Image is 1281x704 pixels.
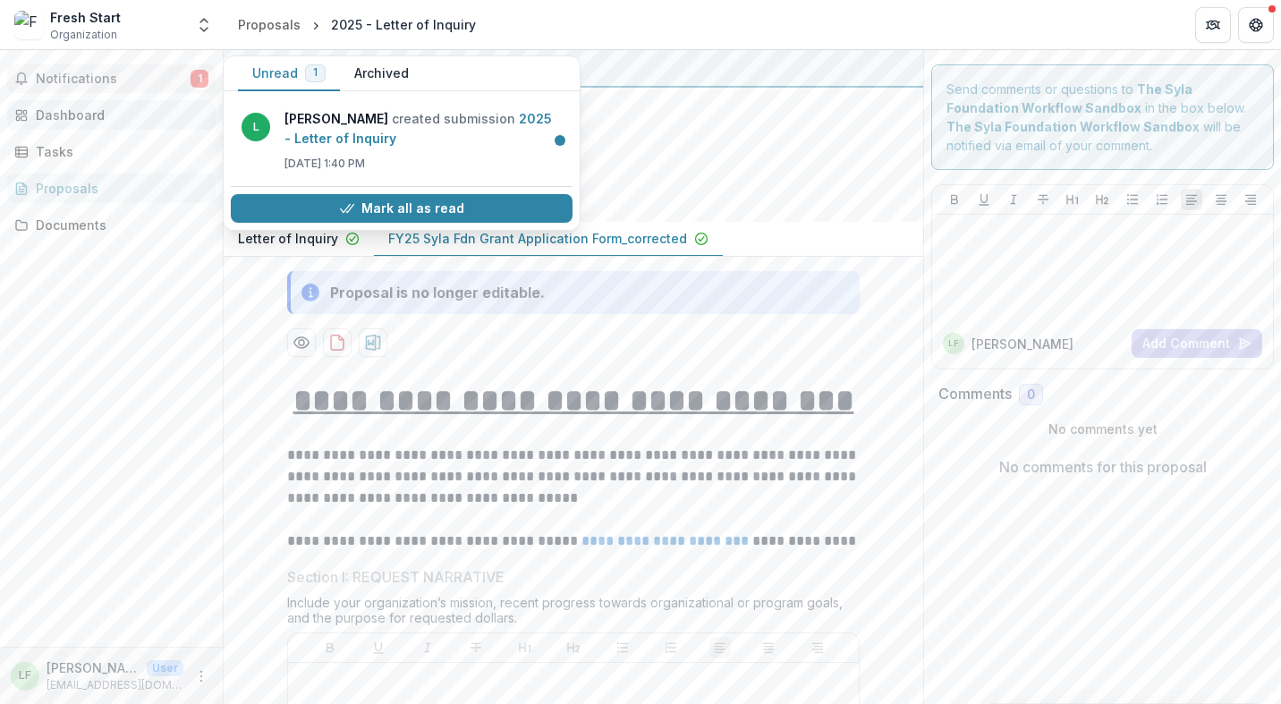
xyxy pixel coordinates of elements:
button: Bold [944,189,965,210]
button: Italicize [1003,189,1024,210]
a: Tasks [7,137,216,166]
span: Notifications [36,72,191,87]
button: Heading 2 [1091,189,1113,210]
p: Letter of Inquiry [238,229,338,248]
a: Proposals [7,174,216,203]
button: Align Center [1210,189,1232,210]
span: 0 [1027,387,1035,403]
p: created submission [284,109,562,148]
button: Bullet List [612,637,633,658]
a: Dashboard [7,100,216,130]
span: 1 [313,66,318,79]
nav: breadcrumb [231,12,483,38]
button: Unread [238,56,340,91]
div: Tasks [36,142,201,161]
button: Ordered List [660,637,682,658]
button: Italicize [417,637,438,658]
button: Heading 1 [1062,189,1083,210]
p: No comments yet [938,420,1267,438]
a: Documents [7,210,216,240]
button: Align Left [709,637,731,658]
div: Proposal is no longer editable. [330,282,545,303]
span: Organization [50,27,117,43]
button: Get Help [1238,7,1274,43]
button: More [191,666,212,687]
button: Archived [340,56,423,91]
button: Strike [1032,189,1054,210]
p: FY25 Syla Fdn Grant Application Form_corrected [388,229,687,248]
button: Add Comment [1132,329,1262,358]
button: Ordered List [1151,189,1173,210]
a: 2025 - Letter of Inquiry [284,111,552,146]
div: 2025 - Letter of Inquiry [331,15,476,34]
p: [EMAIL_ADDRESS][DOMAIN_NAME] [47,677,183,693]
div: Send comments or questions to in the box below. will be notified via email of your comment. [931,64,1274,170]
img: Fresh Start [14,11,43,39]
div: Fresh Start [50,8,121,27]
button: Align Right [1240,189,1261,210]
button: Align Left [1181,189,1202,210]
div: Dashboard [36,106,201,124]
button: Preview 41e3796f-7c15-4d5c-a9f4-05a05e06041c-1.pdf [287,328,316,357]
p: [PERSON_NAME] [971,335,1073,353]
button: Open entity switcher [191,7,216,43]
div: Lucy Fey [948,339,959,348]
p: [PERSON_NAME] [47,658,140,677]
strong: The Syla Foundation Workflow Sandbox [946,119,1200,134]
button: Align Center [758,637,779,658]
button: download-proposal [323,328,352,357]
button: Underline [973,189,995,210]
p: No comments for this proposal [999,456,1207,478]
span: 1 [191,70,208,88]
button: Align Right [807,637,828,658]
button: download-proposal [359,328,387,357]
button: Heading 2 [563,637,584,658]
a: Proposals [231,12,308,38]
button: Partners [1195,7,1231,43]
button: Mark all as read [231,194,573,223]
button: Heading 1 [514,637,536,658]
button: Notifications1 [7,64,216,93]
div: Lucy Fey [19,670,31,682]
div: Include your organization’s mission, recent progress towards organizational or program goals, and... [287,595,860,632]
button: Bold [319,637,341,658]
p: Section I: REQUEST NARRATIVE [287,566,505,588]
button: Underline [368,637,389,658]
button: Bullet List [1122,189,1143,210]
button: Strike [465,637,487,658]
div: Proposals [238,15,301,34]
div: Proposals [36,179,201,198]
div: Documents [36,216,201,234]
p: User [147,660,183,676]
h2: Comments [938,386,1012,403]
